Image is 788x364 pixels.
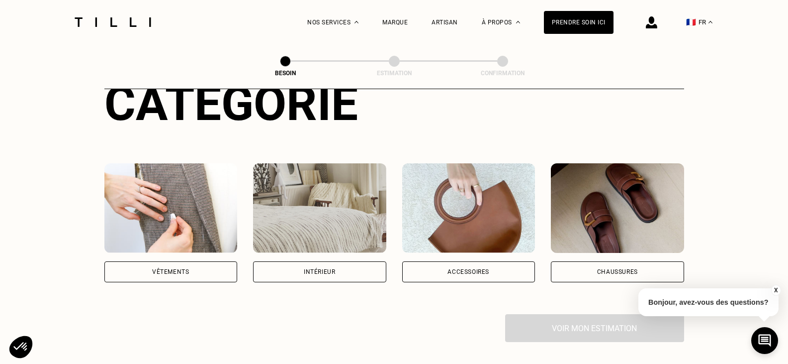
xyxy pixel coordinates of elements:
[544,11,613,34] a: Prendre soin ici
[402,163,535,253] img: Accessoires
[236,70,335,77] div: Besoin
[345,70,444,77] div: Estimation
[453,70,552,77] div: Confirmation
[104,163,238,253] img: Vêtements
[638,288,779,316] p: Bonjour, avez-vous des questions?
[447,269,489,275] div: Accessoires
[708,21,712,23] img: menu déroulant
[432,19,458,26] a: Artisan
[597,269,638,275] div: Chaussures
[686,17,696,27] span: 🇫🇷
[354,21,358,23] img: Menu déroulant
[71,17,155,27] img: Logo du service de couturière Tilli
[551,163,684,253] img: Chaussures
[304,269,335,275] div: Intérieur
[152,269,189,275] div: Vêtements
[771,285,781,296] button: X
[646,16,657,28] img: icône connexion
[516,21,520,23] img: Menu déroulant à propos
[104,76,684,131] div: Catégorie
[253,163,386,253] img: Intérieur
[382,19,408,26] a: Marque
